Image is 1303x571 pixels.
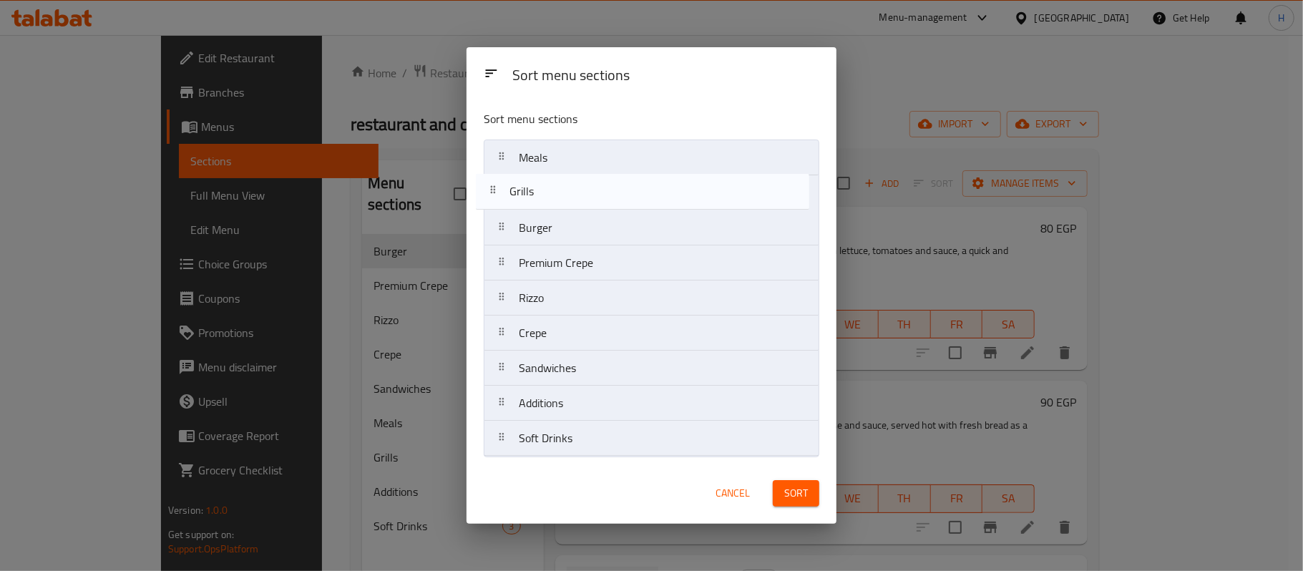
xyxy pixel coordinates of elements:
button: Cancel [710,480,756,507]
button: Sort [773,480,819,507]
span: Sort [784,484,808,502]
p: Sort menu sections [484,110,750,128]
span: Cancel [716,484,750,502]
div: Sort menu sections [507,60,825,92]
